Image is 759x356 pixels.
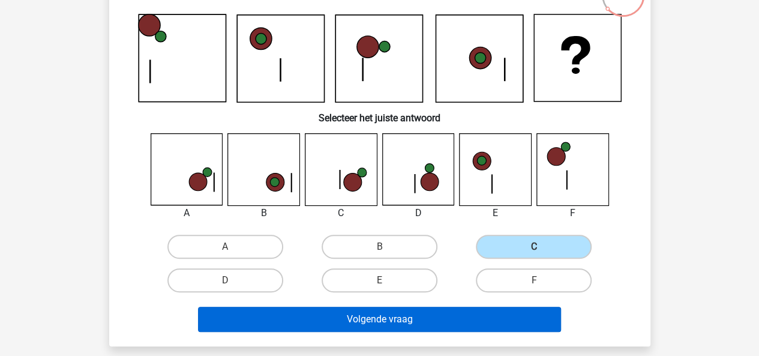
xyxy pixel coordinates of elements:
[142,206,232,220] div: A
[476,235,592,259] label: C
[322,235,437,259] label: B
[527,206,618,220] div: F
[450,206,541,220] div: E
[218,206,309,220] div: B
[373,206,464,220] div: D
[128,103,631,124] h6: Selecteer het juiste antwoord
[296,206,386,220] div: C
[322,268,437,292] label: E
[167,268,283,292] label: D
[476,268,592,292] label: F
[198,307,561,332] button: Volgende vraag
[167,235,283,259] label: A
